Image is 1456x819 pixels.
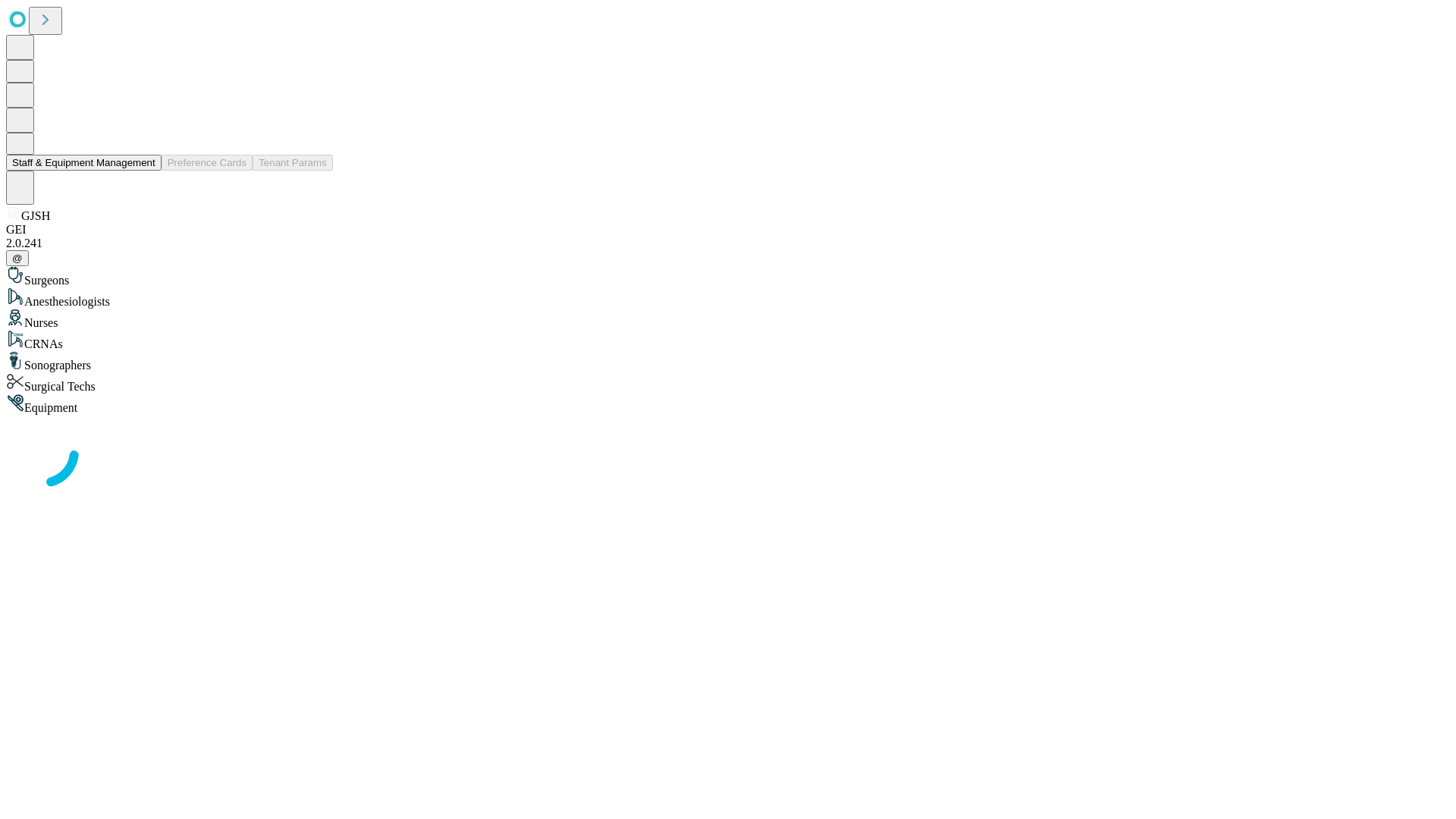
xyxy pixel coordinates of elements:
[6,223,1450,237] div: GEI
[6,287,1450,309] div: Anesthesiologists
[6,266,1450,287] div: Surgeons
[6,372,1450,394] div: Surgical Techs
[6,330,1450,351] div: CRNAs
[162,155,253,171] button: Preference Cards
[6,351,1450,372] div: Sonographers
[6,309,1450,330] div: Nurses
[6,237,1450,250] div: 2.0.241
[6,155,162,171] button: Staff & Equipment Management
[6,250,29,266] button: @
[6,394,1450,415] div: Equipment
[21,209,50,222] span: GJSH
[12,253,23,264] span: @
[253,155,333,171] button: Tenant Params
